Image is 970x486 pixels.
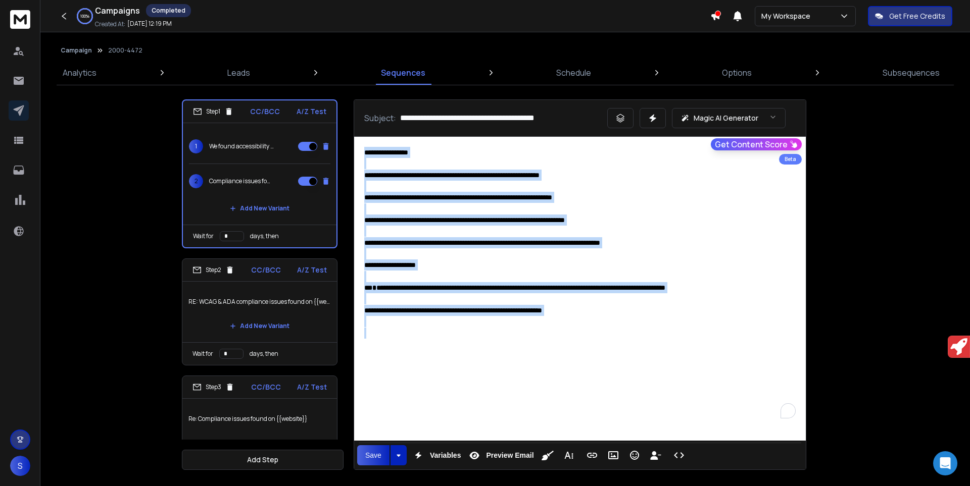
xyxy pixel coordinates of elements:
button: Get Content Score [711,138,802,150]
button: Add New Variant [222,198,298,219]
button: Save [357,445,390,465]
span: 2 [189,174,203,188]
p: Magic AI Generator [694,113,758,123]
p: A/Z Test [297,106,326,117]
button: Insert Unsubscribe Link [646,445,665,465]
button: More Text [559,445,578,465]
button: Clean HTML [538,445,557,465]
button: Code View [669,445,689,465]
button: S [10,456,30,476]
div: Step 2 [192,265,234,275]
button: Add New Variant [222,433,298,453]
button: Add New Variant [222,316,298,336]
p: Options [722,67,752,79]
div: Step 1 [193,107,233,116]
button: Magic AI Generator [672,108,786,128]
span: 1 [189,139,203,153]
button: Insert Image (Ctrl+P) [604,445,623,465]
p: Schedule [556,67,591,79]
span: Variables [428,451,463,460]
p: We found accessibility errors on {{website}} [209,142,274,150]
li: Step2CC/BCCA/Z TestRE: WCAG & ADA compliance issues found on {{website}}Add New VariantWait forda... [182,258,337,365]
p: CC/BCC [251,382,281,392]
button: Add Step [182,450,344,470]
button: Campaign [61,46,92,55]
li: Step3CC/BCCA/Z TestRe: Compliance issues found on {{website}}Add New Variant [182,375,337,460]
p: Re: Compliance issues found on {{website}} [188,405,331,433]
a: Subsequences [877,61,946,85]
p: Analytics [63,67,96,79]
p: 2000-4472 [108,46,142,55]
p: RE: WCAG & ADA compliance issues found on {{website}} [188,288,331,316]
p: Subsequences [883,67,940,79]
p: A/Z Test [297,265,327,275]
p: [DATE] 12:19 PM [127,20,172,28]
span: Preview Email [484,451,536,460]
li: Step1CC/BCCA/Z Test1We found accessibility errors on {{website}}2Compliance issues found on {{web... [182,99,337,248]
p: days, then [250,232,279,240]
p: 100 % [80,13,89,19]
p: My Workspace [761,11,814,21]
div: Step 3 [192,383,234,392]
p: Get Free Credits [889,11,945,21]
div: To enrich screen reader interactions, please activate Accessibility in Grammarly extension settings [354,137,806,428]
p: Subject: [364,112,396,124]
button: Preview Email [465,445,536,465]
h1: Campaigns [95,5,140,17]
div: Beta [779,154,802,165]
p: Leads [227,67,250,79]
a: Sequences [375,61,431,85]
p: Wait for [192,350,213,358]
p: Compliance issues found on {{website}} [209,177,274,185]
p: CC/BCC [250,106,280,117]
button: Insert Link (Ctrl+K) [583,445,602,465]
button: Emoticons [625,445,644,465]
p: CC/BCC [251,265,281,275]
a: Options [716,61,758,85]
div: Open Intercom Messenger [933,451,957,475]
a: Leads [221,61,256,85]
button: Get Free Credits [868,6,952,26]
p: Wait for [193,232,214,240]
p: days, then [250,350,278,358]
p: Sequences [381,67,425,79]
p: Created At: [95,20,125,28]
a: Schedule [550,61,597,85]
a: Analytics [57,61,103,85]
div: Completed [146,4,191,17]
p: A/Z Test [297,382,327,392]
button: Variables [409,445,463,465]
